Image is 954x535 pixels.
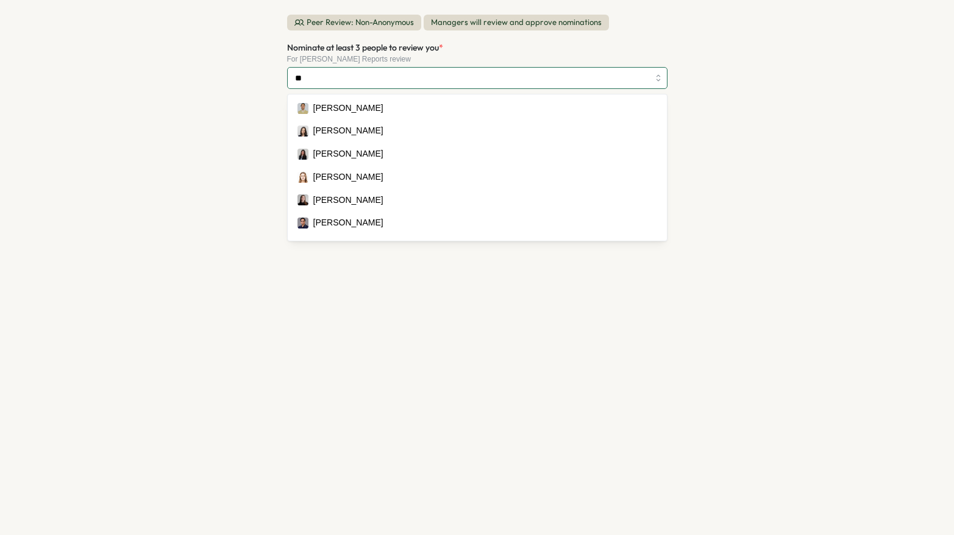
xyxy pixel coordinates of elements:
[297,241,308,252] img: Kelly Rosa
[313,171,383,184] div: [PERSON_NAME]
[313,216,383,230] div: [PERSON_NAME]
[297,149,308,160] img: Marina Moric
[313,239,383,253] div: [PERSON_NAME]
[313,147,383,161] div: [PERSON_NAME]
[424,15,609,30] span: Managers will review and approve nominations
[297,103,308,114] img: Ahmet Karakus
[307,17,414,28] p: Peer Review: Non-Anonymous
[313,102,383,115] div: [PERSON_NAME]
[313,194,383,207] div: [PERSON_NAME]
[287,55,667,63] div: For [PERSON_NAME] Reports review
[297,126,308,136] img: Elisabetta ​Casagrande
[287,42,439,53] span: Nominate at least 3 people to review you
[313,124,383,138] div: [PERSON_NAME]
[297,172,308,183] img: Friederike Giese
[297,218,308,229] img: Furqan Tariq
[297,194,308,205] img: Elena Ladushyna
